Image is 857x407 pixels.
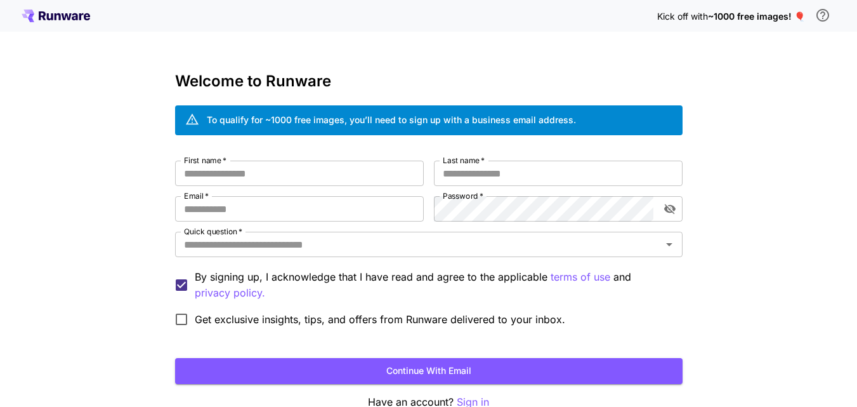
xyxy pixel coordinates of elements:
[195,312,565,327] span: Get exclusive insights, tips, and offers from Runware delivered to your inbox.
[195,269,672,301] p: By signing up, I acknowledge that I have read and agree to the applicable and
[810,3,835,28] button: In order to qualify for free credit, you need to sign up with a business email address and click ...
[551,269,610,285] button: By signing up, I acknowledge that I have read and agree to the applicable and privacy policy.
[551,269,610,285] p: terms of use
[195,285,265,301] button: By signing up, I acknowledge that I have read and agree to the applicable terms of use and
[184,190,209,201] label: Email
[175,358,683,384] button: Continue with email
[175,72,683,90] h3: Welcome to Runware
[207,113,576,126] div: To qualify for ~1000 free images, you’ll need to sign up with a business email address.
[184,155,226,166] label: First name
[708,11,805,22] span: ~1000 free images! 🎈
[443,190,483,201] label: Password
[658,197,681,220] button: toggle password visibility
[443,155,485,166] label: Last name
[660,236,678,253] button: Open
[657,11,708,22] span: Kick off with
[184,226,242,237] label: Quick question
[195,285,265,301] p: privacy policy.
